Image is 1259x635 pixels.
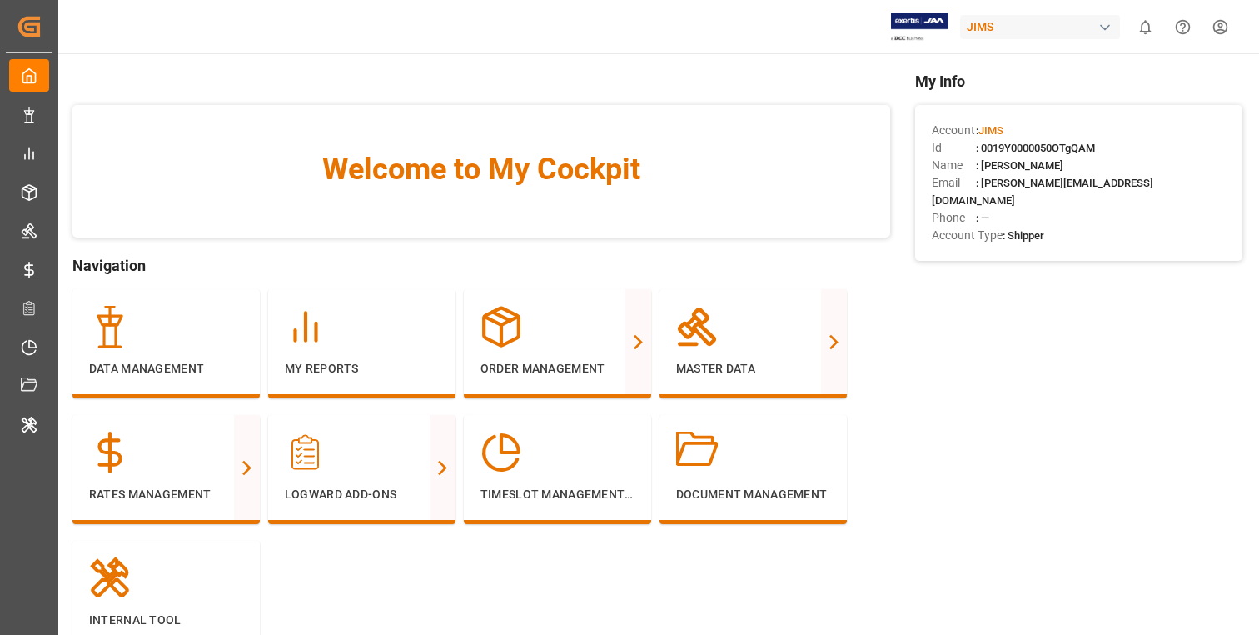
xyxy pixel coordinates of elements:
[285,486,439,503] p: Logward Add-ons
[1164,8,1202,46] button: Help Center
[932,157,976,174] span: Name
[932,177,1153,207] span: : [PERSON_NAME][EMAIL_ADDRESS][DOMAIN_NAME]
[285,360,439,377] p: My Reports
[891,12,948,42] img: Exertis%20JAM%20-%20Email%20Logo.jpg_1722504956.jpg
[1003,229,1044,242] span: : Shipper
[932,227,1003,244] span: Account Type
[72,254,890,277] span: Navigation
[915,70,1242,92] span: My Info
[976,142,1095,154] span: : 0019Y0000050OTgQAM
[976,124,1003,137] span: :
[932,209,976,227] span: Phone
[89,360,243,377] p: Data Management
[976,212,989,224] span: : —
[1127,8,1164,46] button: show 0 new notifications
[978,124,1003,137] span: JIMS
[676,486,830,503] p: Document Management
[932,139,976,157] span: Id
[960,11,1127,42] button: JIMS
[480,360,634,377] p: Order Management
[480,486,634,503] p: Timeslot Management V2
[932,122,976,139] span: Account
[960,15,1120,39] div: JIMS
[106,147,857,192] span: Welcome to My Cockpit
[932,174,976,192] span: Email
[89,486,243,503] p: Rates Management
[976,159,1063,172] span: : [PERSON_NAME]
[676,360,830,377] p: Master Data
[89,612,243,629] p: Internal Tool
